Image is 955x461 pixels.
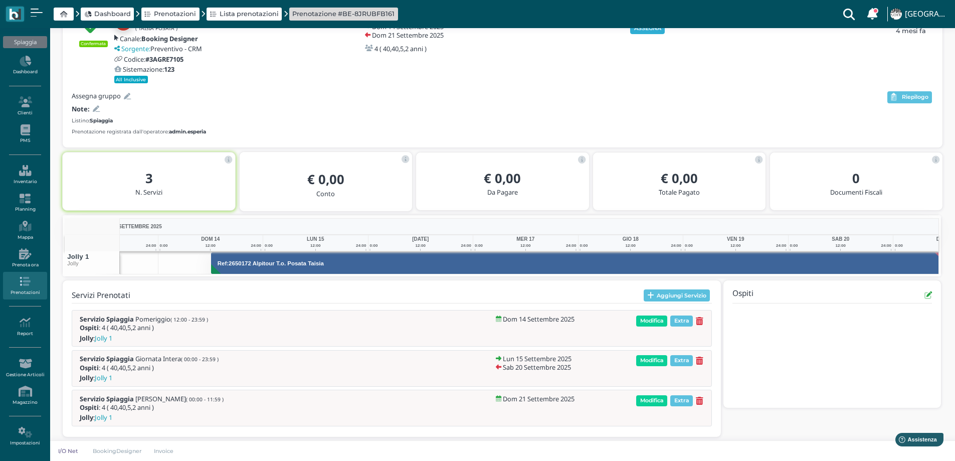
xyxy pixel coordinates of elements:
[3,244,47,272] a: Prenota ora
[145,55,183,64] b: #3AGRE7105
[3,120,47,148] a: PMS
[80,414,205,421] h5: :
[80,373,93,382] b: Jolly
[114,56,183,63] a: Codice:#3AGRE7105
[80,364,219,371] h5: : 4 ( 40,40,5,2 anni )
[3,423,47,450] a: Impostazioni
[601,189,757,196] h5: Totale Pagato
[114,76,148,83] small: All Inclusive
[144,9,196,19] a: Prenotazioni
[95,374,112,381] span: Jolly 1
[3,354,47,382] a: Gestione Articoli
[80,334,93,343] b: Jolly
[86,447,148,455] a: BookingDesigner
[503,395,575,402] h5: Dom 21 Settembre 2025
[135,395,224,402] span: [PERSON_NAME]
[80,315,134,324] b: Servizio Spiaggia
[135,316,208,323] span: Pomeriggio
[67,260,79,266] small: Jolly
[3,313,47,341] a: Report
[896,26,926,36] span: 4 mesi fa
[154,9,196,19] span: Prenotazioni
[79,41,108,47] small: Confermata
[80,403,99,412] b: Ospiti
[120,35,198,42] h5: Canale:
[902,94,928,101] span: Riepilogo
[56,447,80,455] p: I/O Net
[661,170,698,187] b: € 0,00
[90,117,113,124] b: Spiaggia
[424,189,581,196] h5: Da Pagare
[3,382,47,409] a: Magazzino
[248,190,404,197] h5: Conto
[210,9,279,19] a: Lista prenotazioni
[145,170,153,187] b: 3
[114,35,198,42] a: Canale:Booking Designer
[307,171,344,188] b: € 0,00
[905,10,949,19] h4: [GEOGRAPHIC_DATA]
[211,252,945,274] button: Ref:2650172 Alpitour T.o. Posata Taisia
[95,414,112,421] span: Jolly 1
[80,324,208,331] h5: : 4 ( 40,40,5,2 anni )
[372,32,444,39] h5: Dom 21 Settembre 2025
[778,189,934,196] h5: Documenti Fiscali
[636,395,667,406] span: Modifica
[9,9,21,20] img: logo
[94,9,131,19] span: Dashboard
[67,253,89,260] span: Jolly 1
[484,170,521,187] b: € 0,00
[3,189,47,217] a: Planning
[164,65,174,74] b: 123
[3,52,47,79] a: Dashboard
[3,217,47,244] a: Mappa
[72,104,90,113] b: Note:
[887,91,932,103] button: Riepilogo
[630,23,665,34] button: ASSEGNA
[80,404,224,411] h5: : 4 ( 40,40,5,2 anni )
[3,36,47,48] div: Spiaggia
[3,272,47,299] a: Prenotazioni
[214,260,328,266] h3: Ref:2650172 Alpitour T.o. Posata Taisia
[636,316,667,327] span: Modifica
[141,34,198,43] b: Booking Designer
[670,316,693,327] span: Extra
[644,289,710,301] button: Aggiungi Servizio
[3,161,47,189] a: Inventario
[670,355,693,366] span: Extra
[884,430,946,452] iframe: Help widget launcher
[148,447,180,455] a: Invoice
[71,189,227,196] h5: N. Servizi
[503,316,575,323] h5: Dom 14 Settembre 2025
[732,289,753,301] h4: Ospiti
[95,335,112,342] span: Jolly 1
[169,128,206,135] b: admin.esperia
[170,316,208,323] small: ( 12:00 - 23:59 )
[503,364,571,371] h5: Sab 20 Settembre 2025
[852,170,860,187] b: 0
[123,66,174,73] h5: Sistemazione:
[121,45,202,52] h5: Preventivo - CRM
[118,223,162,230] span: SETTEMBRE 2025
[670,395,693,406] span: Extra
[72,117,113,124] small: Listino:
[80,394,134,403] b: Servizio Spiaggia
[503,355,571,362] h5: Lun 15 Settembre 2025
[80,363,99,372] b: Ospiti
[135,25,177,32] small: ( TAISIA POSATA )
[186,396,224,403] small: ( 00:00 - 11:59 )
[72,291,130,300] h4: Servizi Prenotati
[135,355,219,362] span: Giornata Intera
[72,92,121,99] h5: Assegna gruppo
[30,8,66,16] span: Assistenza
[890,9,901,20] img: ...
[72,128,206,135] small: Prenotazione registrata dall'operatore:
[121,45,150,52] span: Sorgente:
[80,323,99,332] b: Ospiti
[220,9,279,19] span: Lista prenotazioni
[80,413,93,422] b: Jolly
[889,2,949,26] a: ... [GEOGRAPHIC_DATA]
[80,354,134,363] b: Servizio Spiaggia
[292,9,395,19] a: Prenotazione #BE-8JRUBFB161
[372,23,444,30] h5: Dom 14 Settembre 2025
